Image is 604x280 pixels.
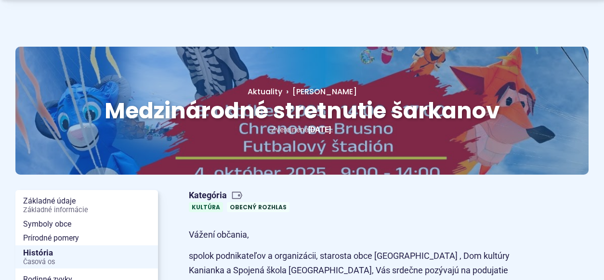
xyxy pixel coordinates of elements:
[189,190,293,201] span: Kategória
[105,95,500,126] span: Medzinárodné stretnutie šarkanov
[46,123,558,136] p: Zverejnené .
[15,194,158,216] a: Základné údajeZákladné informácie
[23,206,150,214] span: Základné informácie
[227,202,289,212] a: Obecný rozhlas
[23,217,150,231] span: Symboly obce
[23,245,150,269] span: História
[282,86,357,97] a: [PERSON_NAME]
[15,217,158,231] a: Symboly obce
[248,86,282,97] a: Aktuality
[23,231,150,245] span: Prírodné pomery
[292,86,357,97] span: [PERSON_NAME]
[189,228,531,242] p: Vážení občania,
[15,245,158,269] a: HistóriaČasová os
[308,125,331,134] span: [DATE]
[189,202,223,212] a: Kultúra
[23,258,150,266] span: Časová os
[23,194,150,216] span: Základné údaje
[15,231,158,245] a: Prírodné pomery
